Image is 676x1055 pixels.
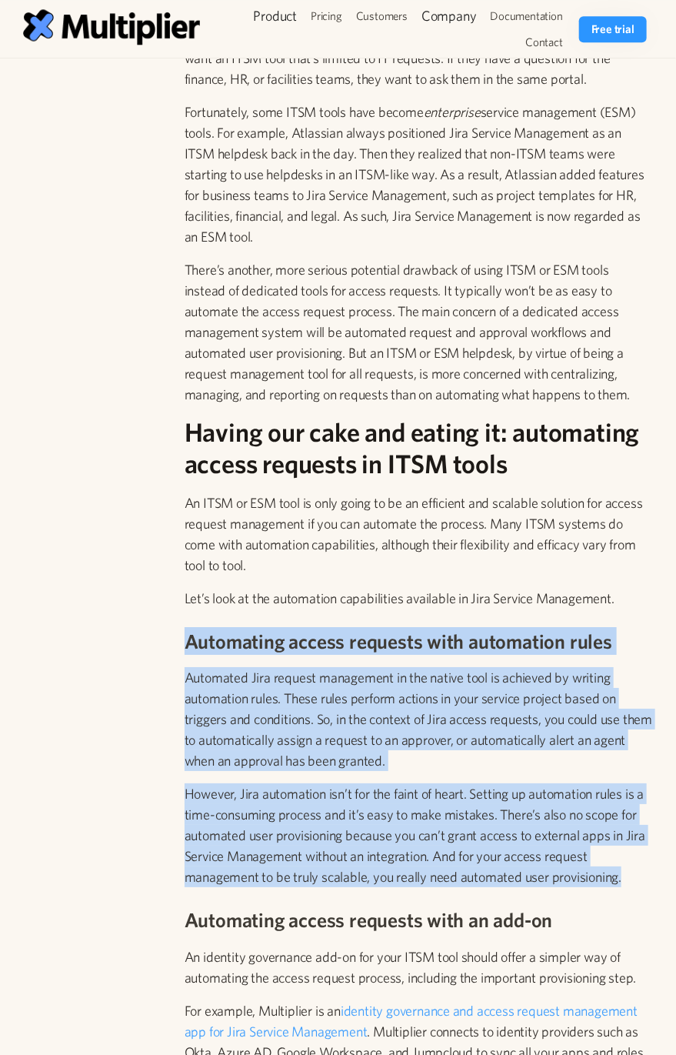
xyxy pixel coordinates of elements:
div: Company [421,7,477,25]
p: However, Jira automation isn’t for the faint of heart. Setting up automation rules is a time-cons... [185,783,653,887]
p: Let’s look at the automation capabilities available in Jira Service Management. [185,588,653,609]
p: An identity governance add-on for your ITSM tool should offer a simpler way of automating the acc... [185,946,653,988]
h3: Automating access requests with an add-on [185,906,653,933]
a: identity governance and access request management app for Jira Service Management [185,1003,638,1040]
p: An ITSM or ESM tool is only going to be an efficient and scalable solution for access request man... [185,492,653,576]
em: enterprise [424,104,481,120]
a: Free trial [579,16,647,42]
p: Fortunately, some ITSM tools have become service management (ESM) tools. For example, Atlassian a... [185,102,653,247]
a: Documentation [484,3,570,29]
h2: Having our cake and eating it: automating access requests in ITSM tools [185,417,653,480]
p: Automated Jira request management in the native tool is achieved by writing automation rules. The... [185,667,653,771]
div: Company [415,3,484,29]
div: Product [247,3,305,29]
p: There’s another, more serious potential drawback of using ITSM or ESM tools instead of dedicated ... [185,259,653,405]
h3: Automating access requests with automation rules [185,627,653,655]
a: Pricing [304,3,349,29]
a: Customers [349,3,415,29]
div: Product [254,7,298,25]
a: Contact [518,29,570,55]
